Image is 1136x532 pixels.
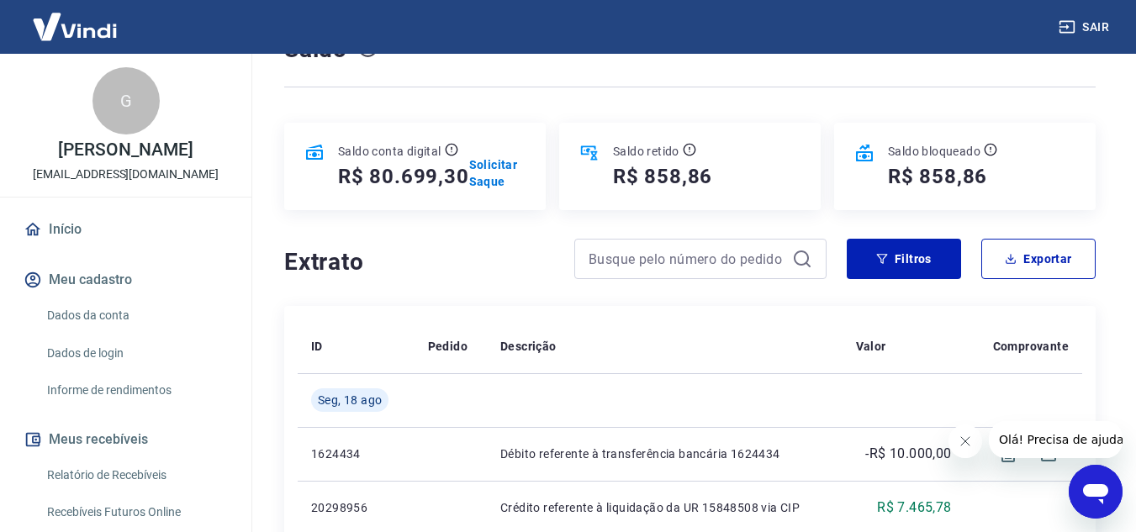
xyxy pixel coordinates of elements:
p: [EMAIL_ADDRESS][DOMAIN_NAME] [33,166,219,183]
p: Crédito referente à liquidação da UR 15848508 via CIP [500,499,829,516]
p: Débito referente à transferência bancária 1624434 [500,445,829,462]
p: Pedido [428,338,468,355]
button: Filtros [847,239,961,279]
p: Saldo retido [613,143,679,160]
div: G [92,67,160,134]
p: Valor [856,338,886,355]
h5: R$ 858,86 [888,163,987,190]
iframe: Mensagem da empresa [989,421,1123,458]
span: Seg, 18 ago [318,392,382,408]
img: Vindi [20,1,129,52]
a: Início [20,211,231,248]
iframe: Fechar mensagem [948,424,982,458]
p: Saldo bloqueado [888,143,980,160]
a: Recebíveis Futuros Online [40,495,231,529]
p: ID [311,338,323,355]
iframe: Botão para abrir a janela de mensagens [1069,465,1123,519]
p: [PERSON_NAME] [58,141,193,159]
input: Busque pelo número do pedido [589,246,785,271]
button: Exportar [981,239,1096,279]
h5: R$ 858,86 [613,163,712,190]
a: Solicitar Saque [469,156,526,190]
a: Dados de login [40,336,231,371]
h5: R$ 80.699,30 [338,163,469,190]
p: R$ 7.465,78 [877,498,951,518]
p: 1624434 [311,445,401,462]
p: Descrição [500,338,557,355]
p: Saldo conta digital [338,143,441,160]
a: Relatório de Recebíveis [40,458,231,492]
button: Meus recebíveis [20,421,231,458]
a: Informe de rendimentos [40,373,231,408]
h4: Extrato [284,245,554,279]
p: Comprovante [993,338,1069,355]
button: Meu cadastro [20,261,231,298]
p: -R$ 10.000,00 [865,444,951,464]
a: Dados da conta [40,298,231,333]
p: 20298956 [311,499,401,516]
span: Olá! Precisa de ajuda? [10,12,141,25]
button: Sair [1055,12,1116,43]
